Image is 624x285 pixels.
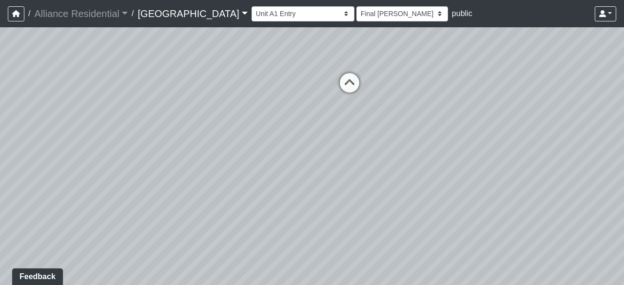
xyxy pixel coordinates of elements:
span: / [128,4,137,23]
a: [GEOGRAPHIC_DATA] [138,4,248,23]
span: / [24,4,34,23]
iframe: Ybug feedback widget [7,266,65,285]
a: Alliance Residential [34,4,128,23]
span: public [452,9,472,18]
